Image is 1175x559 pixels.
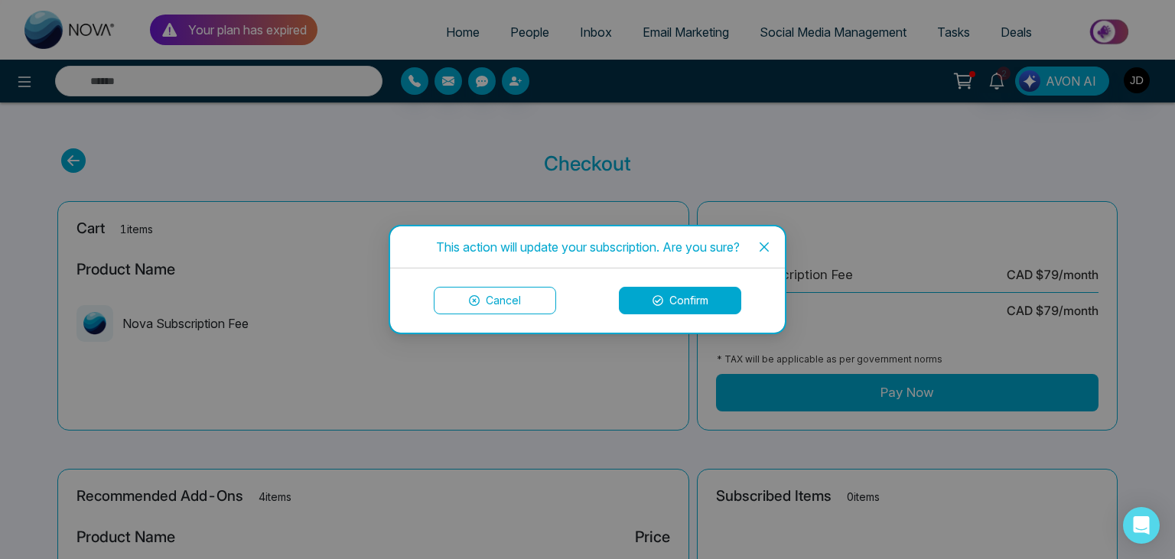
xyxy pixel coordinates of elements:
button: Confirm [619,287,741,314]
button: Cancel [434,287,556,314]
div: This action will update your subscription. Are you sure? [408,239,767,255]
div: Open Intercom Messenger [1123,507,1160,544]
button: Close [744,226,785,268]
span: close [758,241,770,253]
